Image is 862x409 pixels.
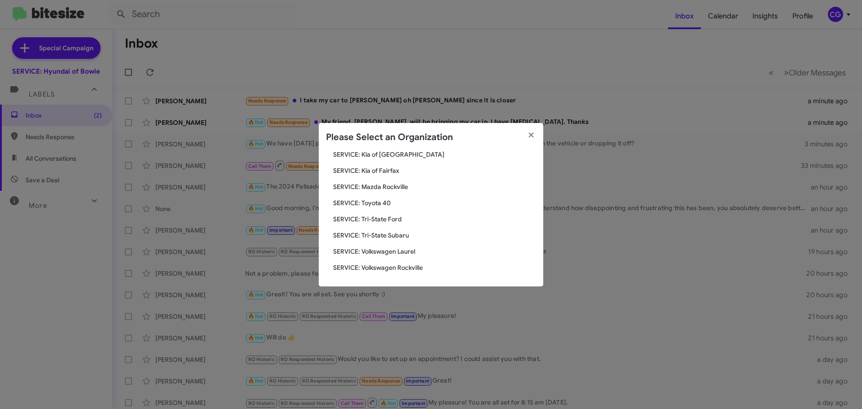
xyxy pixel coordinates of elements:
span: SERVICE: Toyota 40 [333,198,536,207]
span: SERVICE: Kia of Fairfax [333,166,536,175]
span: SERVICE: Tri-State Subaru [333,231,536,240]
span: SERVICE: Tri-State Ford [333,215,536,224]
h2: Please Select an Organization [326,130,453,145]
span: SERVICE: Volkswagen Rockville [333,263,536,272]
span: SERVICE: Mazda Rockville [333,182,536,191]
span: SERVICE: Kia of [GEOGRAPHIC_DATA] [333,150,536,159]
span: SERVICE: Volkswagen Laurel [333,247,536,256]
